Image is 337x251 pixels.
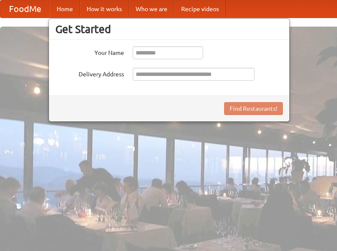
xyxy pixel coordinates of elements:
[55,68,124,79] label: Delivery Address
[0,0,50,18] a: FoodMe
[129,0,174,18] a: Who we are
[224,102,283,115] button: Find Restaurants!
[55,46,124,57] label: Your Name
[50,0,80,18] a: Home
[80,0,129,18] a: How it works
[174,0,226,18] a: Recipe videos
[55,23,283,36] h3: Get Started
